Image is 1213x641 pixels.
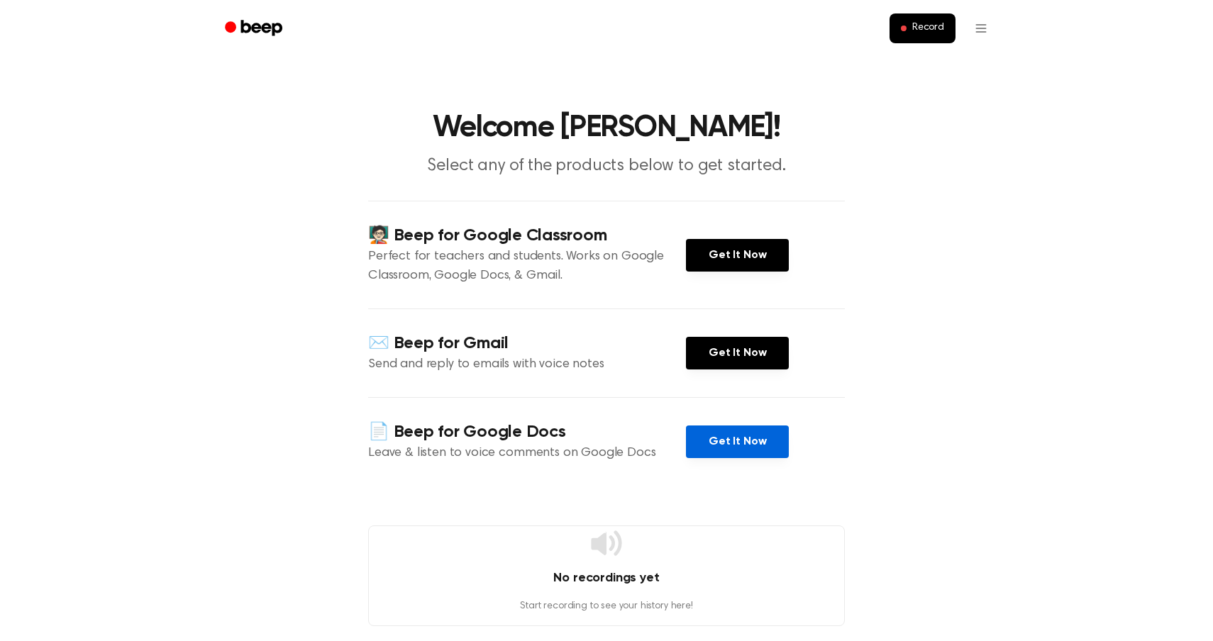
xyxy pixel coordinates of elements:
p: Leave & listen to voice comments on Google Docs [368,444,686,463]
a: Get It Now [686,425,789,458]
a: Get It Now [686,239,789,272]
h1: Welcome [PERSON_NAME]! [243,113,970,143]
h4: No recordings yet [369,569,844,588]
span: Record [912,22,944,35]
a: Beep [215,15,295,43]
button: Open menu [964,11,998,45]
button: Record [890,13,956,43]
a: Get It Now [686,337,789,369]
p: Select any of the products below to get started. [334,155,879,178]
h4: 🧑🏻‍🏫 Beep for Google Classroom [368,224,686,247]
h4: ✉️ Beep for Gmail [368,332,686,355]
h4: 📄 Beep for Google Docs [368,420,686,444]
p: Send and reply to emails with voice notes [368,355,686,374]
p: Perfect for teachers and students. Works on Google Classroom, Google Docs, & Gmail. [368,247,686,286]
p: Start recording to see your history here! [369,599,844,614]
